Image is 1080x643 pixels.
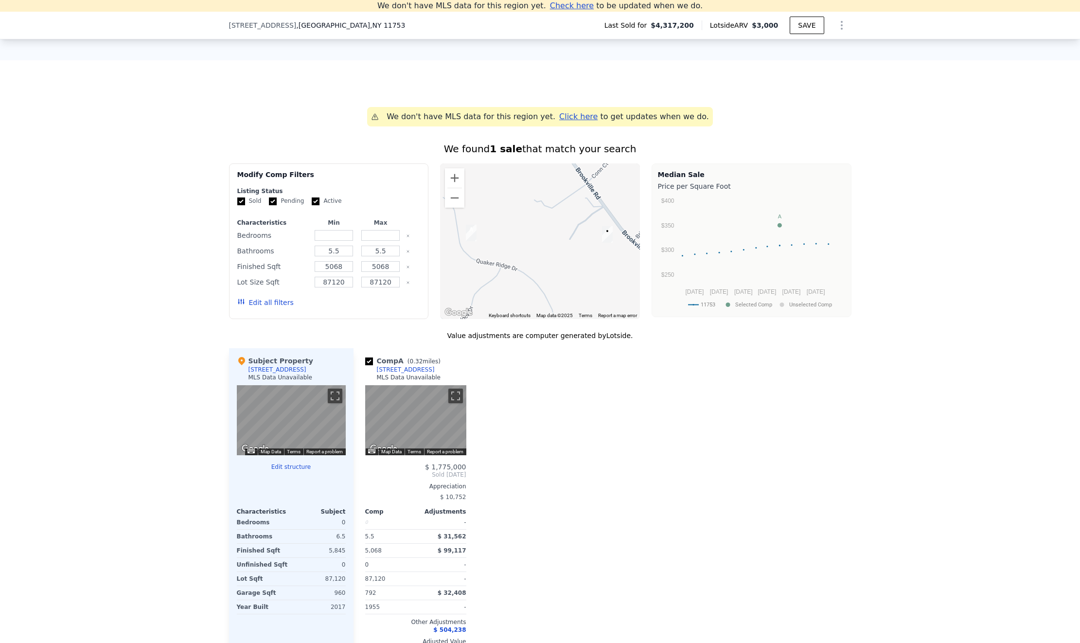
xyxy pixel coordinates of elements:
[365,589,376,596] span: 792
[658,170,845,179] div: Median Sale
[735,302,772,308] text: Selected Comp
[365,547,382,554] span: 5,068
[248,374,313,381] div: MLS Data Unavailable
[248,449,254,453] button: Keyboard shortcuts
[425,463,466,471] span: $ 1,775,000
[661,247,674,253] text: $300
[734,288,752,295] text: [DATE]
[269,197,277,205] input: Pending
[438,589,466,596] span: $ 32,408
[406,234,410,238] button: Clear
[832,16,851,35] button: Show Options
[661,222,674,229] text: $350
[661,271,674,278] text: $250
[550,1,594,10] span: Check here
[418,572,466,586] div: -
[229,331,851,340] div: Value adjustments are computer generated by Lotside .
[406,265,410,269] button: Clear
[377,366,435,374] div: [STREET_ADDRESS]
[229,20,297,30] span: [STREET_ADDRESS]
[365,600,414,614] div: 1955
[365,482,466,490] div: Appreciation
[248,366,306,374] div: [STREET_ADDRESS]
[782,288,800,295] text: [DATE]
[365,508,416,516] div: Comp
[387,111,555,123] div: We don't have MLS data for this region yet.
[404,358,444,365] span: ( miles)
[237,385,346,455] div: Map
[433,626,466,633] span: $ 504,238
[291,508,346,516] div: Subject
[306,449,343,454] a: Report a problem
[237,229,309,242] div: Bedrooms
[269,197,304,205] label: Pending
[237,187,421,195] div: Listing Status
[448,389,463,403] button: Toggle fullscreen view
[410,358,423,365] span: 0.32
[237,275,309,289] div: Lot Size Sqft
[658,193,845,315] svg: A chart.
[406,250,410,253] button: Clear
[559,111,709,123] div: to get updates when we do.
[293,586,346,600] div: 960
[365,575,386,582] span: 87,120
[466,225,477,241] div: 6 Quaker Ridge Rd
[806,288,825,295] text: [DATE]
[418,600,466,614] div: -
[237,298,294,307] button: Edit all filters
[293,572,346,586] div: 87,120
[237,385,346,455] div: Street View
[758,288,776,295] text: [DATE]
[381,448,402,455] button: Map Data
[237,572,289,586] div: Lot Sqft
[365,471,466,479] span: Sold [DATE]
[710,20,752,30] span: Lotside ARV
[368,449,375,453] button: Keyboard shortcuts
[377,374,441,381] div: MLS Data Unavailable
[237,219,309,227] div: Characteristics
[239,443,271,455] a: Open this area in Google Maps (opens a new window)
[407,449,421,454] a: Terms (opens in new tab)
[602,226,613,243] div: 255 Brookville Rd
[445,188,464,208] button: Zoom out
[651,20,694,30] span: $4,317,200
[604,20,651,30] span: Last Sold for
[370,21,405,29] span: , NY 11753
[293,544,346,557] div: 5,845
[418,516,466,529] div: -
[598,313,637,318] a: Report a map error
[237,197,245,205] input: Sold
[293,530,346,543] div: 6.5
[312,219,355,227] div: Min
[239,443,271,455] img: Google
[490,143,522,155] strong: 1 sale
[709,288,728,295] text: [DATE]
[237,197,262,205] label: Sold
[237,544,289,557] div: Finished Sqft
[237,508,291,516] div: Characteristics
[579,313,592,318] a: Terms (opens in new tab)
[312,197,341,205] label: Active
[312,197,319,205] input: Active
[365,618,466,626] div: Other Adjustments
[752,21,778,29] span: $3,000
[293,600,346,614] div: 2017
[789,302,832,308] text: Unselected Comp
[229,142,851,156] div: We found that match your search
[790,17,824,34] button: SAVE
[261,448,281,455] button: Map Data
[365,561,369,568] span: 0
[293,558,346,572] div: 0
[685,288,704,295] text: [DATE]
[237,558,289,572] div: Unfinished Sqft
[365,366,435,374] a: [STREET_ADDRESS]
[359,219,402,227] div: Max
[443,306,475,319] img: Google
[443,306,475,319] a: Open this area in Google Maps (opens a new window)
[237,600,289,614] div: Year Built
[293,516,346,529] div: 0
[237,260,309,273] div: Finished Sqft
[438,533,466,540] span: $ 31,562
[427,449,463,454] a: Report a problem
